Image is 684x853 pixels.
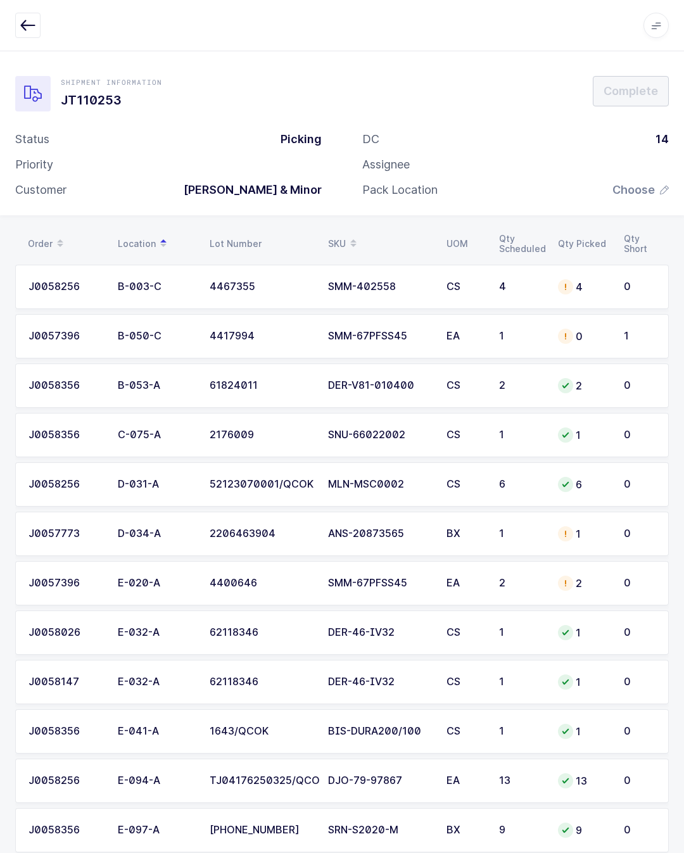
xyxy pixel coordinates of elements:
div: Assignee [362,157,410,172]
div: 2 [558,576,609,591]
div: 1 [499,331,543,342]
div: J0058256 [28,281,103,293]
span: 14 [655,132,669,146]
div: Status [15,132,49,147]
div: E-020-A [118,578,194,589]
button: Complete [593,76,669,106]
div: E-032-A [118,676,194,688]
div: 2 [558,378,609,393]
div: 0 [624,429,655,441]
div: [PHONE_NUMBER] [210,825,313,836]
div: UOM [446,239,484,249]
div: D-034-A [118,528,194,540]
div: Customer [15,182,66,198]
div: SMM-67PFSS45 [328,331,431,342]
div: DER-V81-010400 [328,380,431,391]
div: J0057396 [28,331,103,342]
div: 0 [624,627,655,638]
div: [PERSON_NAME] & Minor [174,182,322,198]
div: 1 [558,674,609,690]
div: 0 [624,528,655,540]
div: 1 [558,427,609,443]
div: 2206463904 [210,528,313,540]
div: 9 [499,825,543,836]
div: CS [446,380,484,391]
div: 2 [499,578,543,589]
div: 62118346 [210,627,313,638]
div: SRN-S2020-M [328,825,431,836]
div: CS [446,676,484,688]
div: Location [118,233,194,255]
div: 1 [558,724,609,739]
div: 6 [499,479,543,490]
div: DER-46-IV32 [328,627,431,638]
div: DC [362,132,379,147]
div: C-075-A [118,429,194,441]
div: E-094-A [118,775,194,787]
div: D-031-A [118,479,194,490]
div: Pack Location [362,182,438,198]
div: CS [446,479,484,490]
div: Priority [15,157,53,172]
div: ANS-20873565 [328,528,431,540]
span: Choose [612,182,655,198]
div: J0058356 [28,825,103,836]
div: 4 [499,281,543,293]
div: B-053-A [118,380,194,391]
div: 4400646 [210,578,313,589]
div: 4417994 [210,331,313,342]
span: Complete [604,83,658,99]
div: 9 [558,823,609,838]
div: 0 [624,825,655,836]
div: J0058356 [28,380,103,391]
div: 0 [624,676,655,688]
div: Shipment Information [61,77,162,87]
div: 1 [558,625,609,640]
div: J0058026 [28,627,103,638]
div: EA [446,775,484,787]
div: 13 [499,775,543,787]
div: E-097-A [118,825,194,836]
div: BX [446,825,484,836]
div: 62118346 [210,676,313,688]
div: J0057773 [28,528,103,540]
div: Qty Short [624,234,656,254]
div: J0058147 [28,676,103,688]
div: EA [446,578,484,589]
div: BX [446,528,484,540]
div: J0058256 [28,775,103,787]
div: CS [446,281,484,293]
div: SMM-402558 [328,281,431,293]
div: SKU [328,233,431,255]
div: 0 [624,578,655,589]
div: Lot Number [210,239,313,249]
button: Choose [612,182,669,198]
div: 0 [624,726,655,737]
div: 1 [499,429,543,441]
h1: JT110253 [61,90,162,110]
div: SMM-67PFSS45 [328,578,431,589]
div: 1 [624,331,655,342]
div: 0 [558,329,609,344]
div: E-032-A [118,627,194,638]
div: MLN-MSC0002 [328,479,431,490]
div: SNU-66022002 [328,429,431,441]
div: J0058356 [28,429,103,441]
div: J0058256 [28,479,103,490]
div: E-041-A [118,726,194,737]
div: 0 [624,380,655,391]
div: CS [446,429,484,441]
div: B-003-C [118,281,194,293]
div: Qty Picked [558,239,609,249]
div: CS [446,726,484,737]
div: 1 [558,526,609,541]
div: 61824011 [210,380,313,391]
div: 6 [558,477,609,492]
div: BIS-DURA200/100 [328,726,431,737]
div: 1643/QCOK [210,726,313,737]
div: Order [28,233,103,255]
div: DJO-79-97867 [328,775,431,787]
div: EA [446,331,484,342]
div: 4 [558,279,609,294]
div: TJ04176250325/QCOK [210,775,313,787]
